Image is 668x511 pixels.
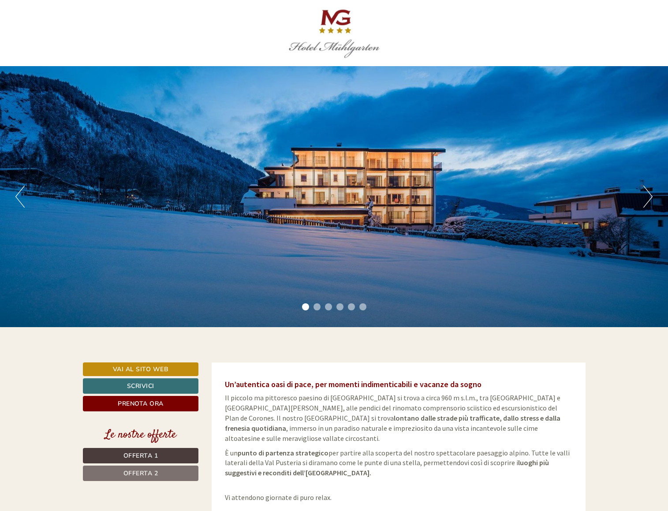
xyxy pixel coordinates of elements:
[238,448,328,457] strong: punto di partenza strategico
[123,451,158,460] span: Offerta 1
[83,396,199,411] a: Prenota ora
[225,414,560,433] strong: lontano dalle strade più trafficate, dallo stress e dalla frenesia quotidiana
[83,427,199,443] div: Le nostre offerte
[83,378,199,394] a: Scrivici
[15,186,25,208] button: Previous
[225,448,570,477] span: È un per partire alla scoperta del nostro spettacolare paesaggio alpino. Tutte le valli laterali ...
[83,362,199,377] a: Vai al sito web
[225,393,560,442] span: Il piccolo ma pittoresco paesino di [GEOGRAPHIC_DATA] si trova a circa 960 m s.l.m., tra [GEOGRAP...
[225,483,332,502] span: Vi attendono giornate di puro relax.
[643,186,653,208] button: Next
[225,379,481,389] span: Un’autentica oasi di pace, per momenti indimenticabili e vacanze da sogno
[123,469,158,477] span: Offerta 2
